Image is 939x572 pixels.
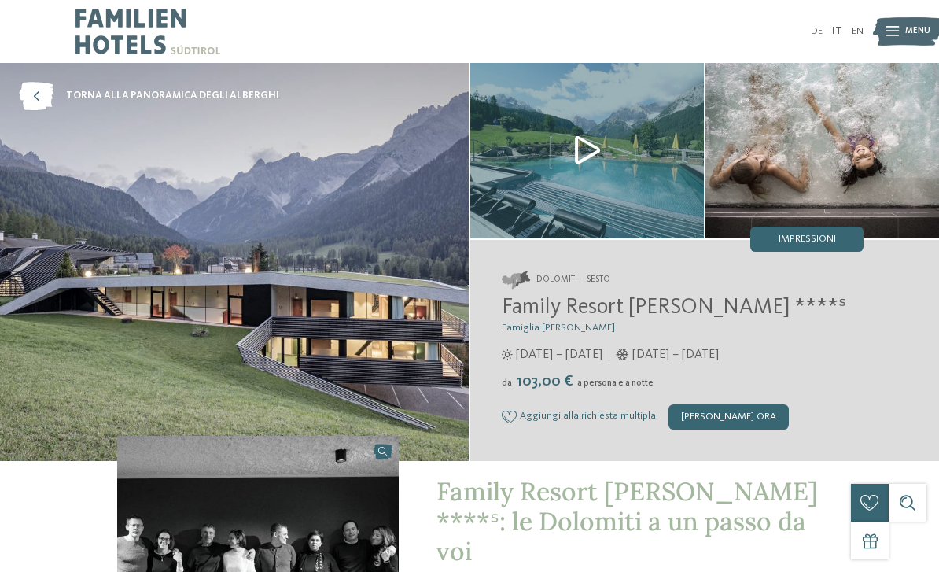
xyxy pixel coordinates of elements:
[705,63,939,238] img: Il nostro family hotel a Sesto, il vostro rifugio sulle Dolomiti.
[502,323,615,333] span: Famiglia [PERSON_NAME]
[514,374,576,389] span: 103,00 €
[66,89,279,103] span: torna alla panoramica degli alberghi
[616,349,629,360] i: Orari d'apertura inverno
[577,378,654,388] span: a persona e a notte
[536,274,610,286] span: Dolomiti – Sesto
[470,63,704,238] img: Il nostro family hotel a Sesto, il vostro rifugio sulle Dolomiti.
[811,26,823,36] a: DE
[779,234,836,245] span: Impressioni
[436,475,818,568] span: Family Resort [PERSON_NAME] ****ˢ: le Dolomiti a un passo da voi
[19,82,279,110] a: torna alla panoramica degli alberghi
[516,346,602,363] span: [DATE] – [DATE]
[502,378,512,388] span: da
[905,25,930,38] span: Menu
[502,297,846,319] span: Family Resort [PERSON_NAME] ****ˢ
[852,26,864,36] a: EN
[832,26,842,36] a: IT
[632,346,719,363] span: [DATE] – [DATE]
[668,404,789,430] div: [PERSON_NAME] ora
[520,411,656,422] span: Aggiungi alla richiesta multipla
[502,349,513,360] i: Orari d'apertura estate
